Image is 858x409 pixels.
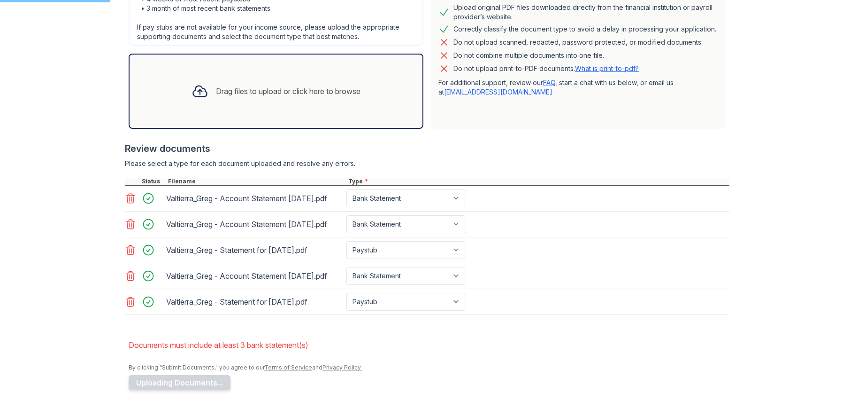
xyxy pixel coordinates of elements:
[444,88,552,96] a: [EMAIL_ADDRESS][DOMAIN_NAME]
[166,217,343,232] div: Valtierra_Greg - Account Statement [DATE].pdf
[166,294,343,309] div: Valtierra_Greg - Statement for [DATE].pdf
[543,79,555,87] a: FAQ
[453,3,718,22] div: Upload original PDF files downloaded directly from the financial institution or payroll provider’...
[129,336,729,354] li: Documents must include at least 3 bank statement(s)
[575,64,639,72] a: What is print-to-pdf?
[438,78,718,97] p: For additional support, review our , start a chat with us below, or email us at
[453,64,639,73] p: Do not upload print-to-PDF documents.
[140,178,166,185] div: Status
[129,364,729,371] div: By clicking "Submit Documents," you agree to our and
[125,159,729,168] div: Please select a type for each document uploaded and resolve any errors.
[453,37,703,48] div: Do not upload scanned, redacted, password protected, or modified documents.
[166,191,343,206] div: Valtierra_Greg - Account Statement [DATE].pdf
[264,364,312,371] a: Terms of Service
[129,375,230,390] button: Uploading Documents...
[125,142,729,155] div: Review documents
[216,86,360,97] div: Drag files to upload or click here to browse
[166,178,346,185] div: Filename
[166,243,343,258] div: Valtierra_Greg - Statement for [DATE].pdf
[453,50,604,61] div: Do not combine multiple documents into one file.
[346,178,729,185] div: Type
[453,24,716,35] div: Correctly classify the document type to avoid a delay in processing your application.
[322,364,362,371] a: Privacy Policy.
[166,268,343,283] div: Valtierra_Greg - Account Statement [DATE].pdf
